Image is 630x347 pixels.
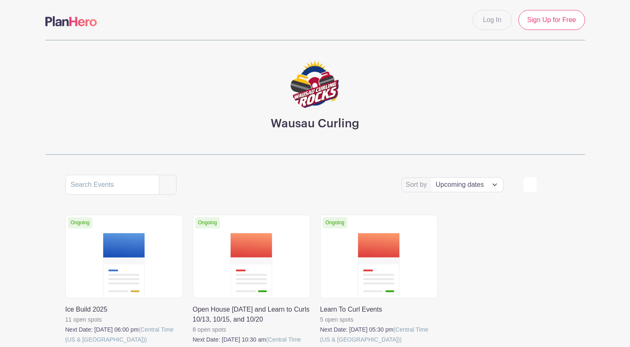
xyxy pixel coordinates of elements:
[271,117,359,131] h3: Wausau Curling
[518,10,585,30] a: Sign Up for Free
[406,180,430,190] label: Sort by
[65,175,159,195] input: Search Events
[290,60,340,110] img: logo-1.png
[473,10,512,30] a: Log In
[523,177,565,192] div: order and view
[45,16,97,26] img: logo-507f7623f17ff9eddc593b1ce0a138ce2505c220e1c5a4e2b4648c50719b7d32.svg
